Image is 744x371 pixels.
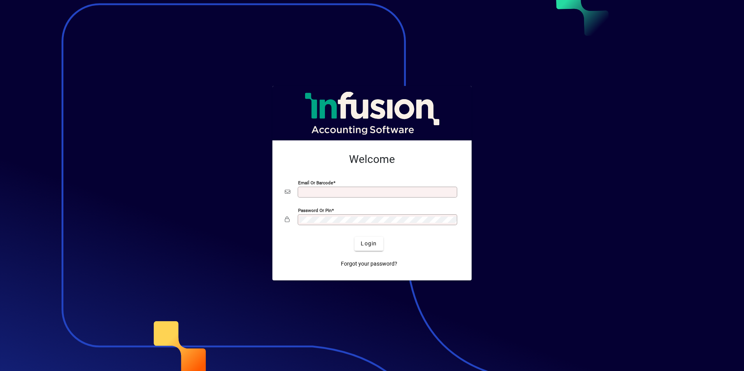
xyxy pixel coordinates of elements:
h2: Welcome [285,153,459,166]
mat-label: Email or Barcode [298,180,333,185]
a: Forgot your password? [338,257,400,271]
span: Login [361,240,377,248]
button: Login [354,237,383,251]
mat-label: Password or Pin [298,207,332,213]
span: Forgot your password? [341,260,397,268]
